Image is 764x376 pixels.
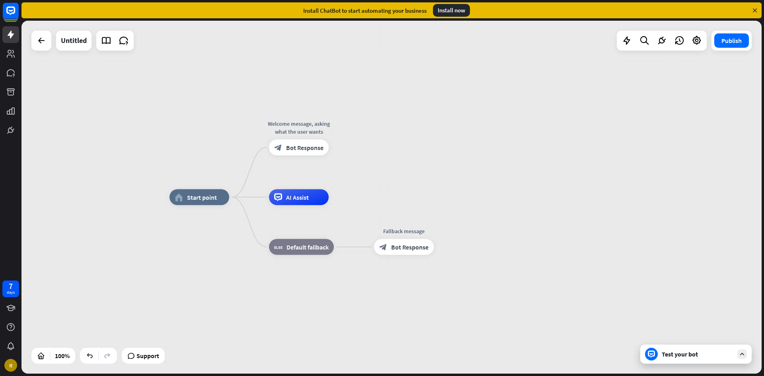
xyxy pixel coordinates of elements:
[714,33,749,48] button: Publish
[379,243,387,251] i: block_bot_response
[187,193,217,201] span: Start point
[6,3,30,27] button: Open LiveChat chat widget
[391,243,429,251] span: Bot Response
[263,120,335,136] div: Welcome message, asking what the user wants
[2,281,19,297] a: 7 days
[433,4,470,17] div: Install now
[286,193,309,201] span: AI Assist
[662,350,733,358] div: Test your bot
[175,193,183,201] i: home_2
[368,227,440,235] div: Fallback message
[61,31,87,51] div: Untitled
[4,359,17,372] div: IE
[136,349,159,362] span: Support
[286,243,329,251] span: Default fallback
[286,144,324,152] span: Bot Response
[7,290,15,295] div: days
[53,349,72,362] div: 100%
[303,7,427,14] div: Install ChatBot to start automating your business
[274,243,283,251] i: block_fallback
[274,144,282,152] i: block_bot_response
[9,282,13,290] div: 7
